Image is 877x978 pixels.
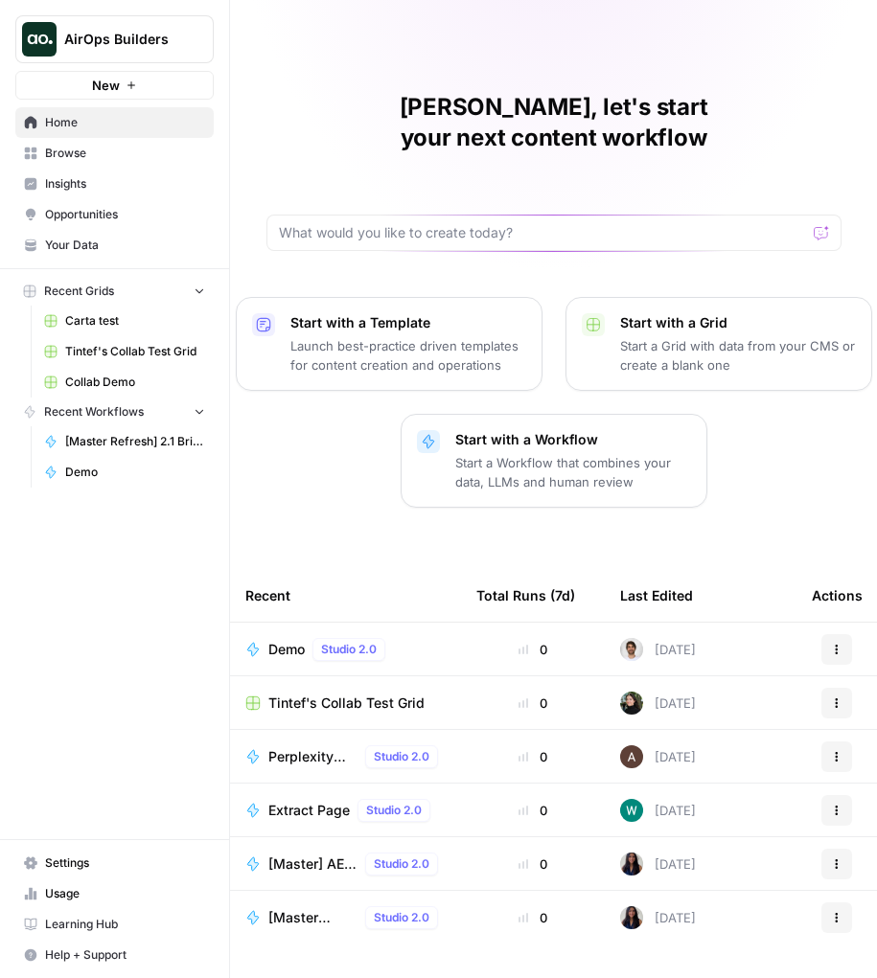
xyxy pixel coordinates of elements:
span: Browse [45,145,205,162]
div: 0 [476,908,589,927]
span: Studio 2.0 [374,748,429,765]
p: Start with a Workflow [455,430,691,449]
button: Help + Support [15,940,214,970]
a: [Master] AEO + SEO RefreshStudio 2.0 [245,853,446,876]
span: Perplexity Research [268,747,358,766]
a: [Master Refresh] 1.1 BriefStudio 2.0 [245,906,446,929]
span: New [92,76,120,95]
span: Carta test [65,312,205,330]
img: vaiar9hhcrg879pubqop5lsxqhgw [620,799,643,822]
div: 0 [476,801,589,820]
span: Help + Support [45,946,205,964]
a: Insights [15,169,214,199]
div: [DATE] [620,853,696,876]
span: Demo [268,640,305,659]
button: New [15,71,214,100]
button: Recent Workflows [15,398,214,426]
p: Start a Workflow that combines your data, LLMs and human review [455,453,691,491]
a: Usage [15,878,214,909]
span: [Master Refresh] 1.1 Brief [268,908,358,927]
input: What would you like to create today? [279,223,806,242]
img: AirOps Builders Logo [22,22,57,57]
span: Settings [45,854,205,872]
a: Demo [35,457,214,488]
div: 0 [476,747,589,766]
p: Launch best-practice driven templates for content creation and operations [290,336,526,375]
span: Studio 2.0 [374,909,429,926]
img: eoqc67reg7z2luvnwhy7wyvdqmsw [620,692,643,715]
a: Home [15,107,214,138]
img: 2sv5sb2nc5y0275bc3hbsgjwhrga [620,638,643,661]
img: wtbmvrjo3qvncyiyitl6zoukl9gz [620,745,643,768]
span: Demo [65,464,205,481]
div: [DATE] [620,906,696,929]
div: [DATE] [620,638,696,661]
p: Start with a Template [290,313,526,332]
div: 0 [476,694,589,713]
div: [DATE] [620,745,696,768]
span: Opportunities [45,206,205,223]
h1: [PERSON_NAME], let's start your next content workflow [266,92,842,153]
a: Learning Hub [15,909,214,940]
a: Tintef's Collab Test Grid [35,336,214,367]
a: [Master Refresh] 2.1 Brief to Outline [35,426,214,457]
button: Workspace: AirOps Builders [15,15,214,63]
span: Collab Demo [65,374,205,391]
div: 0 [476,854,589,874]
span: Home [45,114,205,131]
img: rox323kbkgutb4wcij4krxobkpon [620,853,643,876]
div: Actions [812,569,863,622]
span: Recent Grids [44,283,114,300]
div: Total Runs (7d) [476,569,575,622]
a: Perplexity ResearchStudio 2.0 [245,745,446,768]
span: Insights [45,175,205,193]
button: Start with a TemplateLaunch best-practice driven templates for content creation and operations [236,297,542,391]
a: DemoStudio 2.0 [245,638,446,661]
span: [Master Refresh] 2.1 Brief to Outline [65,433,205,450]
span: Studio 2.0 [321,641,377,658]
span: Tintef's Collab Test Grid [268,694,425,713]
a: Your Data [15,230,214,261]
a: Collab Demo [35,367,214,398]
div: [DATE] [620,692,696,715]
span: Studio 2.0 [366,802,422,819]
a: Settings [15,848,214,878]
a: Carta test [35,306,214,336]
img: rox323kbkgutb4wcij4krxobkpon [620,906,643,929]
a: Browse [15,138,214,169]
span: Your Data [45,237,205,254]
span: Learning Hub [45,916,205,933]
span: AirOps Builders [64,30,180,49]
div: Last Edited [620,569,693,622]
div: [DATE] [620,799,696,822]
span: Studio 2.0 [374,855,429,873]
span: Tintef's Collab Test Grid [65,343,205,360]
a: Tintef's Collab Test Grid [245,694,446,713]
button: Start with a GridStart a Grid with data from your CMS or create a blank one [565,297,872,391]
p: Start with a Grid [620,313,856,332]
p: Start a Grid with data from your CMS or create a blank one [620,336,856,375]
div: Recent [245,569,446,622]
div: 0 [476,640,589,659]
span: Extract Page [268,801,350,820]
button: Start with a WorkflowStart a Workflow that combines your data, LLMs and human review [401,414,707,508]
span: Recent Workflows [44,403,144,421]
a: Extract PageStudio 2.0 [245,799,446,822]
button: Recent Grids [15,277,214,306]
span: [Master] AEO + SEO Refresh [268,854,358,874]
span: Usage [45,885,205,902]
a: Opportunities [15,199,214,230]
